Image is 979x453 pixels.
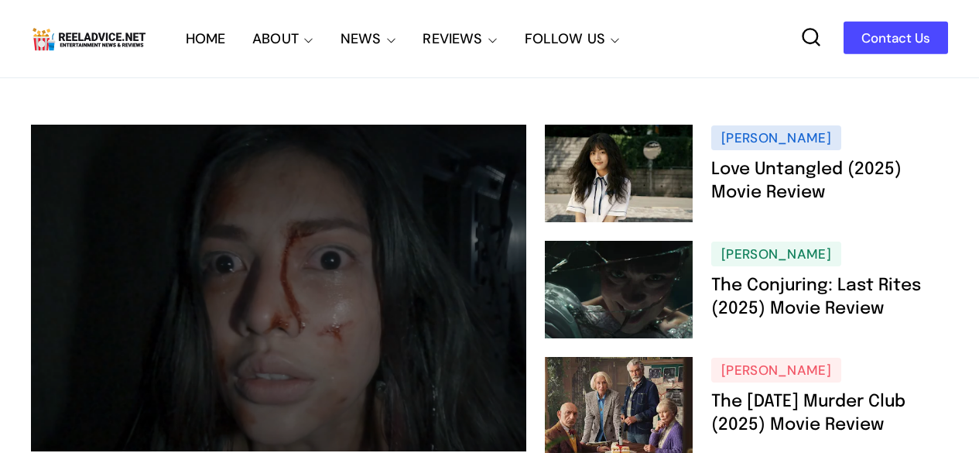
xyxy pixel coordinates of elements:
a: [PERSON_NAME] [711,358,841,383]
img: The Conjuring: Last Rites (2025) Movie Review [545,241,693,338]
a: The Conjuring: Last Rites (2025) Movie Review [545,241,711,338]
img: Love Untangled (2025) Movie Review [545,125,693,222]
img: Reel Advice Movie Reviews [31,24,147,53]
a: Love Untangled (2025) Movie Review [545,125,711,222]
img: Strange Frequencies: Taiwan Killer Hospital (2024) Movie Review [31,125,526,451]
a: The Conjuring: Last Rites (2025) Movie Review [711,277,921,317]
a: The [DATE] Murder Club (2025) Movie Review [711,393,905,434]
a: [PERSON_NAME] [711,125,841,150]
a: Love Untangled (2025) Movie Review [711,161,902,201]
a: Contact Us [844,22,948,54]
a: [PERSON_NAME] [711,242,841,266]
